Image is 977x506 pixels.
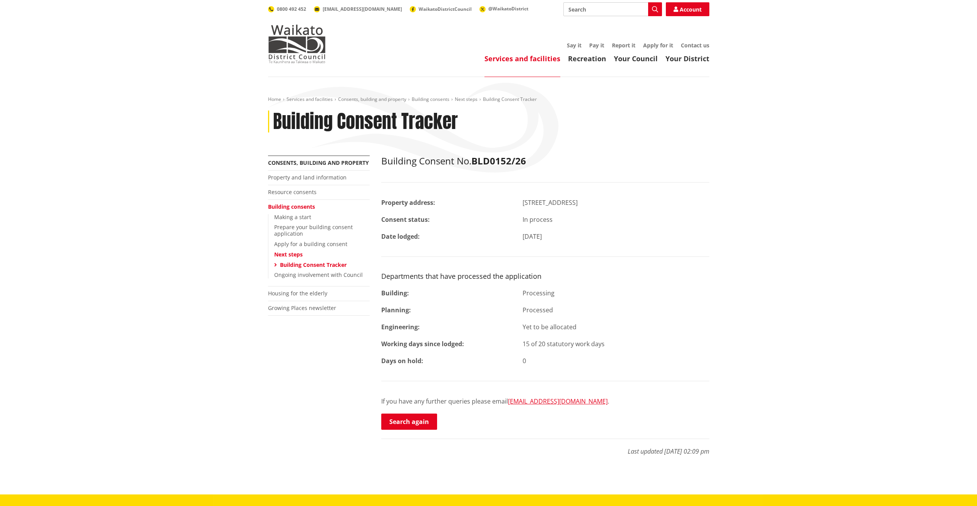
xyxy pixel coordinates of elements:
[517,232,715,241] div: [DATE]
[517,356,715,365] div: 0
[665,54,709,63] a: Your District
[568,54,606,63] a: Recreation
[517,322,715,332] div: Yet to be allocated
[381,397,709,406] p: If you have any further queries please email .
[287,96,333,102] a: Services and facilities
[268,159,369,166] a: Consents, building and property
[410,6,472,12] a: WaikatoDistrictCouncil
[323,6,402,12] span: [EMAIL_ADDRESS][DOMAIN_NAME]
[455,96,478,102] a: Next steps
[277,6,306,12] span: 0800 492 452
[484,54,560,63] a: Services and facilities
[280,261,347,268] a: Building Consent Tracker
[268,290,327,297] a: Housing for the elderly
[268,6,306,12] a: 0800 492 452
[381,215,430,224] strong: Consent status:
[419,6,472,12] span: WaikatoDistrictCouncil
[268,96,281,102] a: Home
[471,154,526,167] strong: BLD0152/26
[508,397,608,405] a: [EMAIL_ADDRESS][DOMAIN_NAME]
[681,42,709,49] a: Contact us
[589,42,604,49] a: Pay it
[381,232,420,241] strong: Date lodged:
[643,42,673,49] a: Apply for it
[381,414,437,430] a: Search again
[942,474,969,501] iframe: Messenger Launcher
[274,271,363,278] a: Ongoing involvement with Council
[567,42,582,49] a: Say it
[488,5,528,12] span: @WaikatoDistrict
[563,2,662,16] input: Search input
[381,198,435,207] strong: Property address:
[268,25,326,63] img: Waikato District Council - Te Kaunihera aa Takiwaa o Waikato
[517,198,715,207] div: [STREET_ADDRESS]
[381,439,709,456] p: Last updated [DATE] 02:09 pm
[268,96,709,103] nav: breadcrumb
[268,203,315,210] a: Building consents
[268,188,317,196] a: Resource consents
[268,174,347,181] a: Property and land information
[517,339,715,349] div: 15 of 20 statutory work days
[517,288,715,298] div: Processing
[381,323,420,331] strong: Engineering:
[614,54,658,63] a: Your Council
[274,240,347,248] a: Apply for a building consent
[338,96,406,102] a: Consents, building and property
[483,96,537,102] span: Building Consent Tracker
[274,223,353,237] a: Prepare your building consent application
[268,304,336,312] a: Growing Places newsletter
[412,96,449,102] a: Building consents
[381,340,464,348] strong: Working days since lodged:
[274,213,311,221] a: Making a start
[314,6,402,12] a: [EMAIL_ADDRESS][DOMAIN_NAME]
[273,111,458,133] h1: Building Consent Tracker
[381,156,709,167] h2: Building Consent No.
[612,42,635,49] a: Report it
[381,357,423,365] strong: Days on hold:
[479,5,528,12] a: @WaikatoDistrict
[517,215,715,224] div: In process
[274,251,303,258] a: Next steps
[666,2,709,16] a: Account
[381,306,411,314] strong: Planning:
[381,289,409,297] strong: Building:
[517,305,715,315] div: Processed
[381,272,709,281] h3: Departments that have processed the application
